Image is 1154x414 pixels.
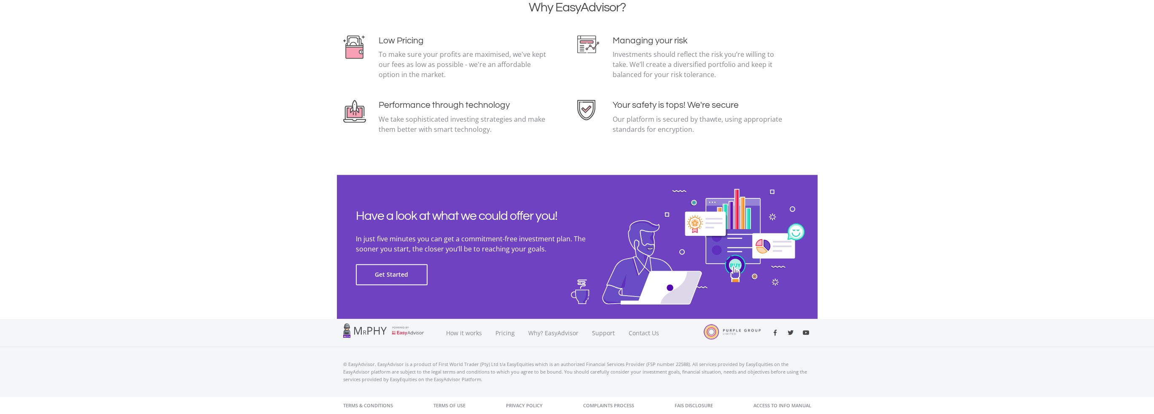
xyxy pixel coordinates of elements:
[356,264,428,285] button: Get Started
[356,208,609,224] h2: Have a look at what we could offer you!
[622,319,667,347] a: Contact Us
[489,319,522,347] a: Pricing
[356,234,609,254] p: In just five minutes you can get a commitment-free investment plan. The sooner you start, the clo...
[379,100,550,110] h4: Performance through technology
[522,319,585,347] a: Why? EasyAdvisor
[379,49,550,80] p: To make sure your profits are maximised, we've kept our fees as low as possible - we're an afford...
[613,49,784,80] p: Investments should reflect the risk you’re willing to take. We’ll create a diversified portfolio ...
[585,319,622,347] a: Support
[379,114,550,134] p: We take sophisticated investing strategies and make them better with smart technology.
[613,100,784,110] h4: Your safety is tops! We're secure
[379,35,550,46] h4: Low Pricing
[439,319,489,347] a: How it works
[613,114,784,134] p: Our platform is secured by thawte, using appropriate standards for encryption.
[343,361,811,383] p: © EasyAdvisor. EasyAdvisor is a product of First World Trader (Pty) Ltd t/a EasyEquities which is...
[613,35,784,46] h4: Managing your risk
